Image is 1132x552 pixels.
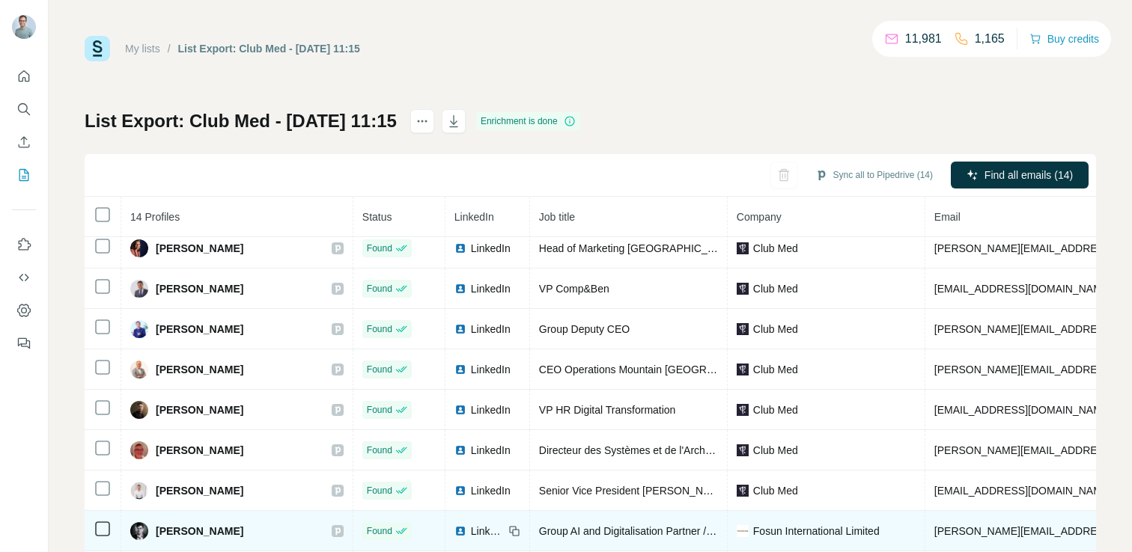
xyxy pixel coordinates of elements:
span: Company [737,211,782,223]
span: Job title [539,211,575,223]
button: Enrich CSV [12,129,36,156]
span: LinkedIn [471,524,504,539]
span: Found [367,484,392,497]
span: Club Med [753,322,798,337]
img: company-logo [737,444,749,456]
span: LinkedIn [471,443,511,458]
span: [PERSON_NAME] [156,483,243,498]
button: actions [410,109,434,133]
span: Found [367,403,392,417]
span: [PERSON_NAME] [156,281,243,296]
img: Avatar [130,482,148,500]
span: Found [367,524,392,538]
img: company-logo [737,485,749,497]
img: Avatar [130,239,148,257]
span: Found [367,242,392,255]
img: LinkedIn logo [454,444,466,456]
span: Group AI and Digitalisation Partner / Fosun Tourism Young High Potential Partner [539,525,915,537]
span: LinkedIn [471,281,511,296]
span: Club Med [753,281,798,296]
img: company-logo [737,242,749,254]
span: Fosun International Limited [753,524,880,539]
span: VP Comp&Ben [539,283,609,295]
button: Buy credits [1029,28,1099,49]
img: Avatar [130,361,148,378]
span: LinkedIn [471,483,511,498]
div: Enrichment is done [476,112,580,130]
p: 1,165 [975,30,1005,48]
img: company-logo [737,364,749,375]
button: Use Surfe API [12,264,36,291]
div: List Export: Club Med - [DATE] 11:15 [178,41,360,56]
img: Avatar [130,441,148,459]
button: Find all emails (14) [951,162,1089,188]
img: LinkedIn logo [454,323,466,335]
img: Avatar [130,280,148,298]
span: [PERSON_NAME] [156,322,243,337]
img: company-logo [737,323,749,335]
img: LinkedIn logo [454,242,466,254]
span: Found [367,282,392,295]
img: LinkedIn logo [454,525,466,537]
span: Found [367,444,392,457]
img: LinkedIn logo [454,283,466,295]
span: Found [367,322,392,336]
span: LinkedIn [471,241,511,256]
button: My lists [12,162,36,188]
span: Club Med [753,483,798,498]
button: Sync all to Pipedrive (14) [805,164,943,186]
button: Feedback [12,330,36,357]
p: 11,981 [905,30,942,48]
span: Senior Vice President [PERSON_NAME], [GEOGRAPHIC_DATA] and [GEOGRAPHIC_DATA] [539,485,976,497]
span: Group Deputy CEO [539,323,630,335]
img: company-logo [737,404,749,416]
span: Found [367,363,392,376]
img: LinkedIn logo [454,404,466,416]
span: Club Med [753,362,798,377]
img: Avatar [12,15,36,39]
span: [PERSON_NAME] [156,524,243,539]
span: Club Med [753,241,798,256]
span: [EMAIL_ADDRESS][DOMAIN_NAME] [934,404,1112,416]
span: [EMAIL_ADDRESS][DOMAIN_NAME] [934,283,1112,295]
button: Quick start [12,63,36,90]
span: Club Med [753,402,798,417]
span: [PERSON_NAME] [156,362,243,377]
img: LinkedIn logo [454,485,466,497]
img: LinkedIn logo [454,364,466,375]
button: Dashboard [12,297,36,324]
span: [PERSON_NAME] [156,443,243,458]
span: VP HR Digital Transformation [539,404,676,416]
img: Avatar [130,522,148,540]
span: LinkedIn [471,322,511,337]
img: company-logo [737,283,749,295]
img: Avatar [130,401,148,419]
span: 14 Profiles [130,211,180,223]
span: Email [934,211,961,223]
button: Use Surfe on LinkedIn [12,231,36,258]
li: / [168,41,171,56]
span: LinkedIn [454,211,494,223]
button: Search [12,96,36,123]
span: [PERSON_NAME] [156,241,243,256]
a: My lists [125,43,160,55]
span: [EMAIL_ADDRESS][DOMAIN_NAME] [934,485,1112,497]
span: LinkedIn [471,402,511,417]
span: Find all emails (14) [985,168,1073,183]
img: Surfe Logo [85,36,110,61]
span: Club Med [753,443,798,458]
span: [PERSON_NAME] [156,402,243,417]
span: LinkedIn [471,362,511,377]
span: Head of Marketing [GEOGRAPHIC_DATA] [539,242,737,254]
span: Directeur des Systèmes et de l'Architecture / VP Systems and Architecture [539,444,884,456]
span: Status [362,211,392,223]
img: Avatar [130,320,148,338]
h1: List Export: Club Med - [DATE] 11:15 [85,109,397,133]
img: company-logo [737,525,749,537]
